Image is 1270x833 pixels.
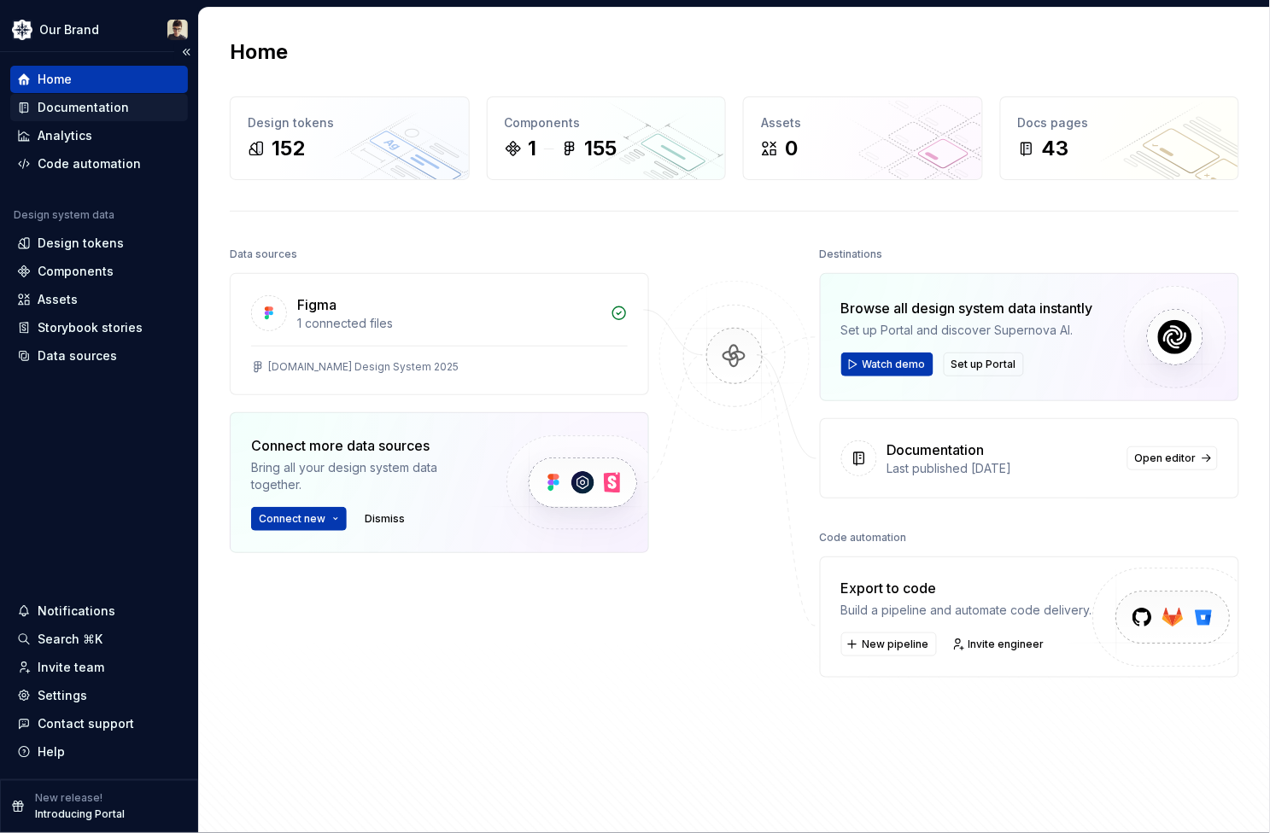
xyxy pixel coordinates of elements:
[1127,446,1218,470] a: Open editor
[38,155,141,172] div: Code automation
[841,322,1093,339] div: Set up Portal and discover Supernova AI.
[10,230,188,257] a: Design tokens
[268,360,459,374] div: [DOMAIN_NAME] Design System 2025
[947,632,1052,656] a: Invite engineer
[3,11,195,48] button: Our BrandAvery Hennings
[38,235,124,252] div: Design tokens
[820,526,907,550] div: Code automation
[10,342,188,370] a: Data sources
[38,715,134,732] div: Contact support
[887,460,1117,477] div: Last published [DATE]
[10,597,188,625] button: Notifications
[820,242,883,266] div: Destinations
[785,135,798,162] div: 0
[863,638,929,651] span: New pipeline
[1042,135,1069,162] div: 43
[167,20,188,40] img: Avery Hennings
[841,602,1092,619] div: Build a pipeline and automate code delivery.
[39,21,99,38] div: Our Brand
[38,263,114,280] div: Components
[38,347,117,364] div: Data sources
[230,38,288,66] h2: Home
[505,114,709,131] div: Components
[863,358,926,371] span: Watch demo
[10,66,188,93] a: Home
[10,314,188,341] a: Storybook stories
[248,114,452,131] div: Design tokens
[1018,114,1222,131] div: Docs pages
[841,298,1093,318] div: Browse all design system data instantly
[38,319,143,336] div: Storybook stories
[272,135,305,162] div: 152
[38,631,102,648] div: Search ⌘K
[230,96,470,180] a: Design tokens152
[251,435,477,456] div: Connect more data sources
[38,687,87,704] div: Settings
[38,71,72,88] div: Home
[743,96,983,180] a: Assets0
[10,738,188,766] button: Help
[529,135,537,162] div: 1
[585,135,617,162] div: 155
[38,743,65,760] div: Help
[1135,451,1197,465] span: Open editor
[10,122,188,149] a: Analytics
[951,358,1016,371] span: Set up Portal
[10,682,188,709] a: Settings
[10,258,188,285] a: Components
[251,459,477,493] div: Bring all your design system data together.
[1000,96,1240,180] a: Docs pages43
[357,507,413,531] button: Dismiss
[10,94,188,121] a: Documentation
[487,96,727,180] a: Components1155
[38,99,129,116] div: Documentation
[38,603,115,620] div: Notifications
[887,440,985,460] div: Documentation
[297,294,337,315] div: Figma
[10,626,188,653] button: Search ⌘K
[38,291,78,308] div: Assets
[365,512,405,526] span: Dismiss
[10,286,188,313] a: Assets
[297,315,600,332] div: 1 connected files
[38,659,104,676] div: Invite team
[14,208,114,222] div: Design system data
[230,242,297,266] div: Data sources
[969,638,1045,651] span: Invite engineer
[230,273,649,395] a: Figma1 connected files[DOMAIN_NAME] Design System 2025
[174,40,198,64] button: Collapse sidebar
[10,654,188,681] a: Invite team
[38,127,92,144] div: Analytics
[259,512,325,526] span: Connect new
[12,20,32,40] img: 344848e3-ec3d-4aa0-b708-b8ed6430a7e0.png
[841,352,933,376] button: Watch demo
[35,791,102,805] p: New release!
[944,352,1024,376] button: Set up Portal
[10,150,188,178] a: Code automation
[251,507,347,531] button: Connect new
[841,578,1092,598] div: Export to code
[761,114,965,131] div: Assets
[35,808,125,822] p: Introducing Portal
[841,632,937,656] button: New pipeline
[10,710,188,737] button: Contact support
